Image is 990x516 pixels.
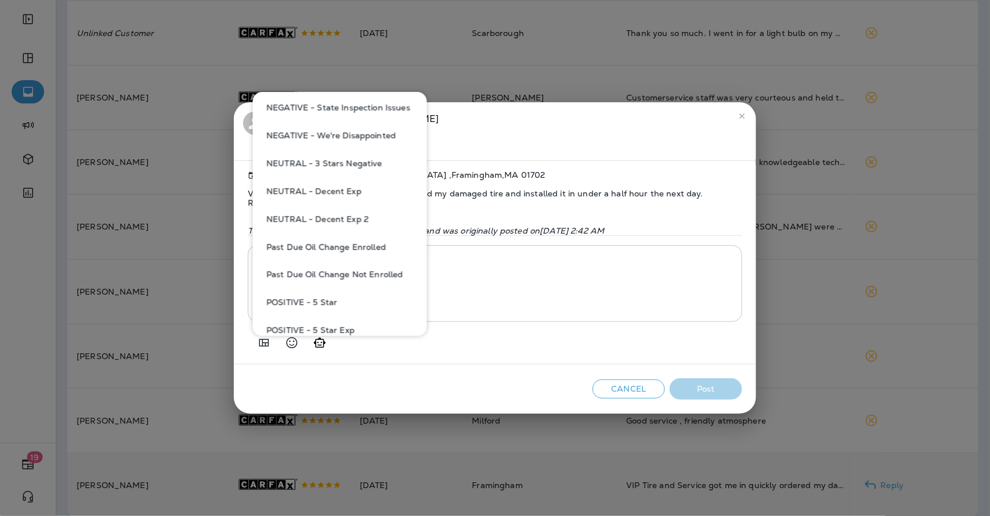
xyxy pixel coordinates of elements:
[252,331,276,354] button: Add in a premade template
[262,232,418,260] button: Past Due Oil Change Enrolled
[248,226,742,235] p: This review was changed on [DATE] 9:47 AM
[262,177,418,205] button: NEUTRAL - Decent Exp
[308,331,331,354] button: Generate AI response
[248,170,284,180] span: [DATE]
[262,316,418,344] button: POSITIVE - 5 Star Exp
[425,225,605,236] span: and was originally posted on [DATE] 2:42 AM
[262,93,418,121] button: NEGATIVE - State Inspection Issues
[262,205,418,232] button: NEUTRAL - Decent Exp 2
[262,288,418,316] button: POSITIVE - 5 Star
[262,121,418,149] button: NEGATIVE - We're Disappointed
[280,331,303,354] button: Select an emoji
[592,379,665,399] button: Cancel
[733,107,751,126] button: close
[262,260,418,288] button: Past Due Oil Change Not Enrolled
[248,180,742,217] span: VIP Tire and Service got me in quickly ordered my damaged tire and installed it in under a half h...
[262,149,418,177] button: NEUTRAL - 3 Stars Negative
